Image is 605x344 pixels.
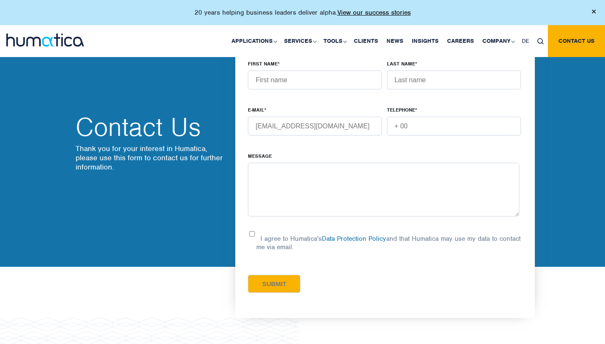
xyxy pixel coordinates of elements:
[319,25,350,57] a: Tools
[387,117,521,136] input: + 00
[382,25,408,57] a: News
[478,25,518,57] a: Company
[518,25,533,57] a: DE
[248,117,382,136] input: name@company.com
[248,60,278,67] span: FIRST NAME
[248,231,256,237] input: I agree to Humatica'sData Protection Policyand that Humatica may use my data to contact me via em...
[280,25,319,57] a: Services
[6,34,84,47] img: logo
[76,115,227,140] h2: Contact Us
[443,25,478,57] a: Careers
[227,25,280,57] a: Applications
[408,25,443,57] a: Insights
[387,70,521,89] input: Last name
[387,107,415,113] span: TELEPHONE
[248,153,272,159] span: Message
[256,235,521,251] p: I agree to Humatica's and that Humatica may use my data to contact me via email.
[537,38,544,44] img: search_icon
[548,25,605,57] a: Contact us
[248,107,264,113] span: E-MAIL
[337,8,411,17] a: View our success stories
[248,275,300,293] input: Submit
[522,37,529,44] span: DE
[76,144,227,172] p: Thank you for your interest in Humatica, please use this form to contact us for further information.
[350,25,382,57] a: Clients
[248,70,382,89] input: First name
[195,8,411,17] p: 20 years helping business leaders deliver alpha.
[387,60,415,67] span: LAST NAME
[322,235,386,243] a: Data Protection Policy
